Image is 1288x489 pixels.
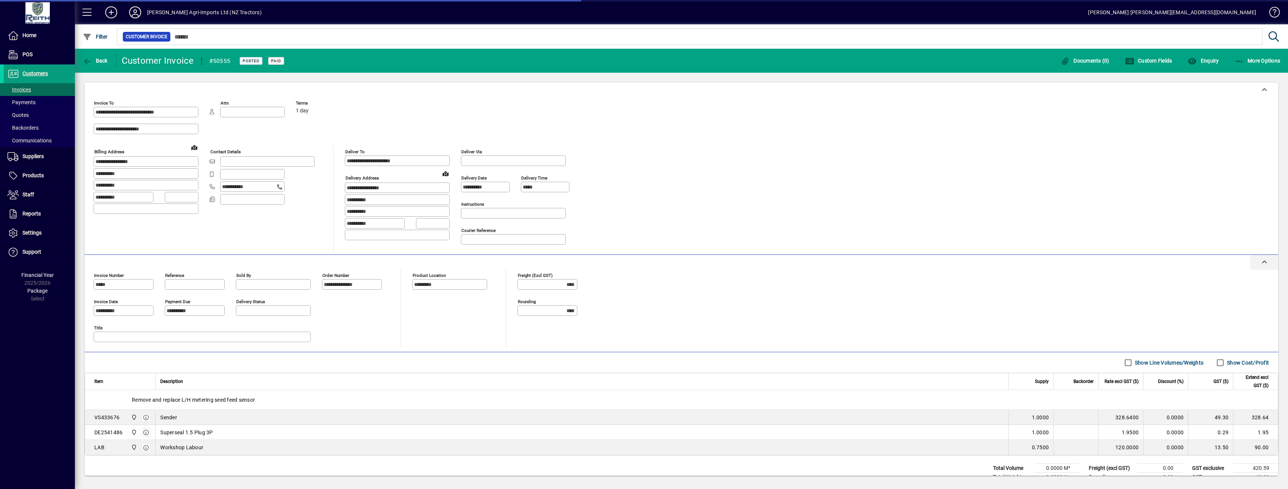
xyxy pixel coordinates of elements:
a: Home [4,26,75,45]
a: Knowledge Base [1264,1,1279,26]
span: Customer Invoice [126,33,167,40]
mat-label: Deliver via [461,149,482,154]
button: More Options [1233,54,1282,67]
td: 0.00 [1137,473,1182,482]
div: DE2541486 [94,429,122,436]
span: Discount (%) [1158,377,1184,386]
app-page-header-button: Back [75,54,116,67]
a: Settings [4,224,75,242]
span: Payments [7,99,36,105]
div: 328.6400 [1103,414,1139,421]
span: More Options [1235,58,1281,64]
td: Total Weight [989,473,1034,482]
mat-label: Invoice number [94,273,124,278]
td: 90.00 [1233,440,1278,455]
span: Custom Fields [1125,58,1172,64]
button: Profile [123,6,147,19]
div: Remove and replace L/H metering seed feed sensor [85,390,1278,410]
a: Quotes [4,109,75,121]
a: Staff [4,185,75,204]
a: Reports [4,205,75,223]
a: Suppliers [4,147,75,166]
td: 328.64 [1233,410,1278,425]
span: POS [22,51,33,57]
a: POS [4,45,75,64]
span: 1 day [296,108,309,114]
span: Ashburton [129,443,138,452]
span: Staff [22,191,34,197]
span: Home [22,32,36,38]
td: 0.0000 Kg [1034,473,1079,482]
span: Reports [22,211,41,217]
span: Customers [22,70,48,76]
td: Total Volume [989,464,1034,473]
mat-label: Deliver To [345,149,365,154]
td: 0.0000 [1143,440,1188,455]
mat-label: Product location [413,273,446,278]
button: Add [99,6,123,19]
span: Backorders [7,125,39,131]
mat-label: Delivery time [521,175,547,181]
div: LAB [94,444,104,451]
mat-label: Delivery status [236,299,265,304]
td: 0.0000 [1143,410,1188,425]
a: View on map [440,167,452,179]
mat-label: Attn [221,100,229,106]
mat-label: Invoice date [94,299,118,304]
td: 420.59 [1233,464,1278,473]
span: Item [94,377,103,386]
mat-label: Rounding [518,299,536,304]
mat-label: Instructions [461,202,484,207]
span: Rate excl GST ($) [1105,377,1139,386]
span: 1.0000 [1032,429,1049,436]
td: GST exclusive [1188,464,1233,473]
span: Suppliers [22,153,44,159]
span: Invoices [7,87,31,93]
td: Freight (excl GST) [1085,464,1137,473]
span: Quotes [7,112,29,118]
mat-label: Title [94,325,103,330]
div: VS433676 [94,414,119,421]
td: 49.30 [1188,410,1233,425]
span: Backorder [1073,377,1094,386]
mat-label: Delivery date [461,175,487,181]
td: 0.0000 [1143,425,1188,440]
a: Payments [4,96,75,109]
a: Products [4,166,75,185]
span: Description [160,377,183,386]
mat-label: Sold by [236,273,251,278]
mat-label: Freight (excl GST) [518,273,553,278]
span: Supply [1035,377,1049,386]
span: Financial Year [21,272,54,278]
span: Superseal 1.5 Plug 3P [160,429,213,436]
span: Back [83,58,108,64]
div: 1.9500 [1103,429,1139,436]
mat-label: Payment due [165,299,190,304]
td: 13.50 [1188,440,1233,455]
span: Paid [271,58,281,63]
span: Documents (0) [1061,58,1109,64]
button: Documents (0) [1059,54,1111,67]
span: Ashburton [129,413,138,422]
mat-label: Order number [322,273,349,278]
a: Support [4,243,75,262]
span: Extend excl GST ($) [1238,373,1269,390]
span: Filter [83,34,108,40]
label: Show Line Volumes/Weights [1133,359,1203,366]
div: 120.0000 [1103,444,1139,451]
span: 0.7500 [1032,444,1049,451]
button: Custom Fields [1123,54,1174,67]
div: Customer Invoice [122,55,194,67]
span: Communications [7,138,52,144]
span: Workshop Labour [160,444,203,451]
div: [PERSON_NAME] [PERSON_NAME][EMAIL_ADDRESS][DOMAIN_NAME] [1088,6,1256,18]
span: Support [22,249,41,255]
span: Posted [243,58,259,63]
span: Settings [22,230,42,236]
mat-label: Courier Reference [461,228,496,233]
div: [PERSON_NAME] Agri-Imports Ltd (NZ Tractors) [147,6,262,18]
td: 0.0000 M³ [1034,464,1079,473]
span: Enquiry [1188,58,1219,64]
td: 0.00 [1137,464,1182,473]
td: 0.29 [1188,425,1233,440]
